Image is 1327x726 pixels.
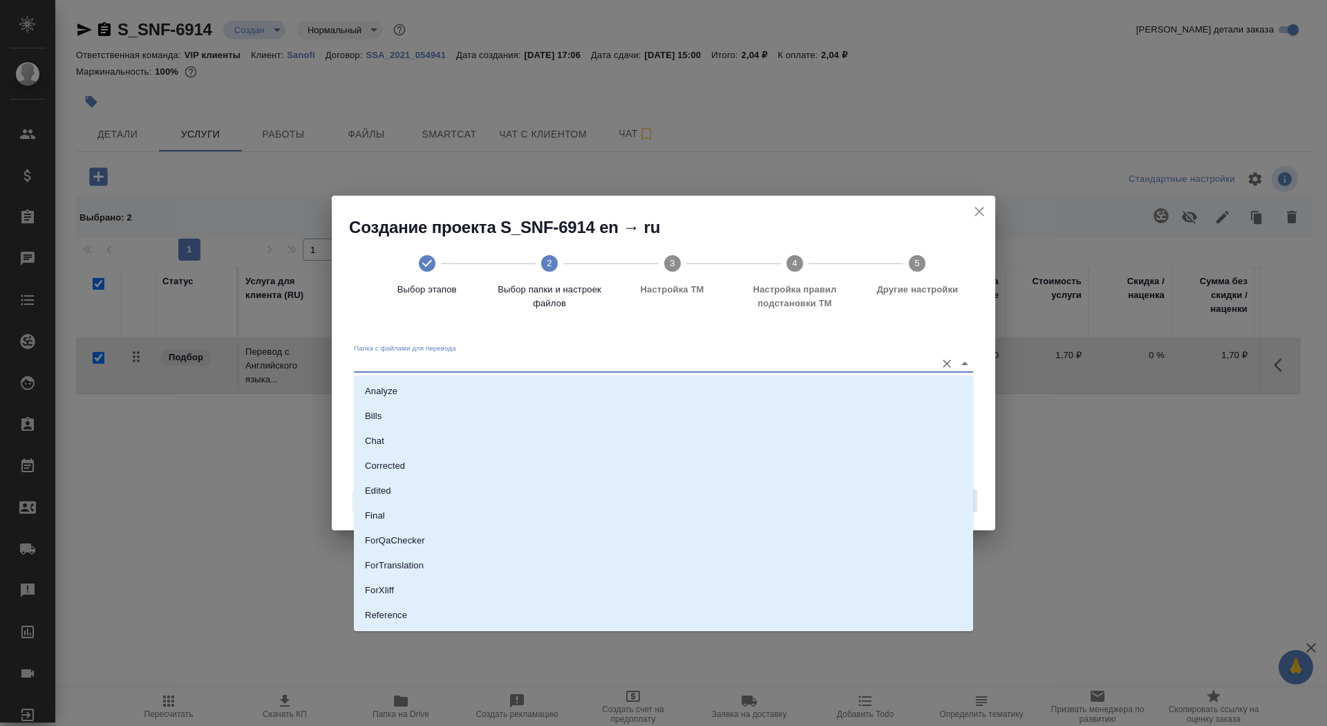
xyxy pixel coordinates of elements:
span: Настройка правил подстановки TM [739,283,850,310]
button: Close [955,354,975,373]
p: Reference [365,608,407,622]
text: 5 [915,258,920,268]
button: close [969,201,990,222]
p: Chat [365,434,384,448]
span: Другие настройки [862,283,973,297]
span: Настройка ТМ [617,283,728,297]
p: Analyze [365,384,397,398]
button: Очистить [937,354,957,373]
span: Выбор этапов [371,283,482,297]
span: Выбор папки и настроек файлов [493,283,605,310]
p: Final [365,509,385,523]
p: Corrected [365,459,405,473]
p: ForQaChecker [365,534,425,548]
text: 3 [670,258,675,268]
p: Edited [365,484,391,498]
p: Bills [365,409,382,423]
text: 4 [792,258,797,268]
button: Назад [352,490,397,512]
h2: Создание проекта S_SNF-6914 en → ru [349,216,995,239]
p: ForTranslation [365,559,424,573]
label: Папка с файлами для перевода [354,345,456,352]
text: 2 [547,258,552,268]
p: ForXliff [365,584,394,597]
